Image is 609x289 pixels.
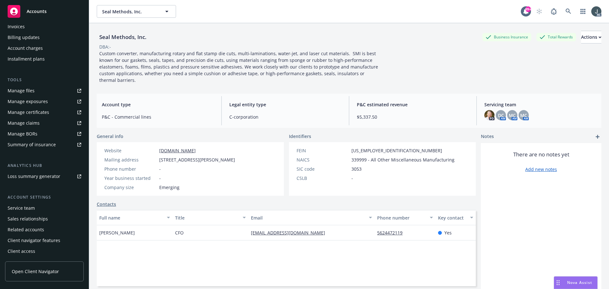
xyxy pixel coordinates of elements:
a: Related accounts [5,225,84,235]
a: Loss summary generator [5,171,84,181]
img: photo [591,6,601,16]
div: Sales relationships [8,214,48,224]
span: Identifiers [289,133,311,140]
span: CFO [175,229,184,236]
span: Account type [102,101,214,108]
span: Servicing team [484,101,596,108]
div: Related accounts [8,225,44,235]
div: Account settings [5,194,84,200]
div: Manage claims [8,118,40,128]
div: Key contact [438,214,466,221]
div: Phone number [377,214,426,221]
a: Manage certificates [5,107,84,117]
span: C-corporation [229,114,341,120]
span: General info [97,133,123,140]
a: [EMAIL_ADDRESS][DOMAIN_NAME] [251,230,330,236]
div: Client access [8,246,35,256]
a: Service team [5,203,84,213]
span: DC [498,112,504,119]
a: Summary of insurance [5,140,84,150]
img: photo [484,110,494,120]
span: $5,337.50 [357,114,469,120]
a: Report a Bug [547,5,560,18]
div: NAICS [297,156,349,163]
button: Title [173,210,248,225]
a: Client access [5,246,84,256]
button: Nova Assist [554,276,598,289]
span: Accounts [27,9,47,14]
div: Billing updates [8,32,40,43]
a: Manage files [5,86,84,96]
a: Manage BORs [5,129,84,139]
div: Tools [5,77,84,83]
div: Mailing address [104,156,157,163]
a: 5624472119 [377,230,408,236]
a: [DOMAIN_NAME] [159,148,196,154]
div: Business Insurance [482,33,531,41]
a: Billing updates [5,32,84,43]
span: 339999 - All Other Miscellaneous Manufacturing [351,156,455,163]
span: Legal entity type [229,101,341,108]
span: There are no notes yet [513,151,569,158]
span: [STREET_ADDRESS][PERSON_NAME] [159,156,235,163]
div: Title [175,214,239,221]
div: Manage exposures [8,96,48,107]
button: Full name [97,210,173,225]
div: Service team [8,203,35,213]
div: 99+ [525,5,531,11]
div: Phone number [104,166,157,172]
span: - [159,175,161,181]
a: Add new notes [525,166,557,173]
span: Nova Assist [567,280,592,285]
div: Loss summary generator [8,171,60,181]
div: Summary of insurance [8,140,56,150]
span: MC [520,112,527,119]
a: add [594,133,601,141]
a: Manage exposures [5,96,84,107]
div: Analytics hub [5,162,84,169]
span: P&C - Commercial lines [102,114,214,120]
div: DBA: - [99,43,111,50]
span: 3053 [351,166,362,172]
span: [US_EMPLOYER_IDENTIFICATION_NUMBER] [351,147,442,154]
span: - [351,175,353,181]
span: [PERSON_NAME] [99,229,135,236]
button: Email [248,210,375,225]
div: Manage certificates [8,107,49,117]
div: Seal Methods, Inc. [97,33,149,41]
div: FEIN [297,147,349,154]
div: Year business started [104,175,157,181]
a: Account charges [5,43,84,53]
div: Full name [99,214,163,221]
div: Client navigator features [8,235,60,246]
div: Installment plans [8,54,45,64]
a: Invoices [5,22,84,32]
span: Notes [481,133,494,141]
button: Seal Methods, Inc. [97,5,176,18]
a: Start snowing [533,5,546,18]
span: P&C estimated revenue [357,101,469,108]
div: Website [104,147,157,154]
div: Manage BORs [8,129,37,139]
div: Account charges [8,43,43,53]
button: Phone number [375,210,435,225]
a: Installment plans [5,54,84,64]
button: Key contact [435,210,476,225]
span: Emerging [159,184,180,191]
a: Manage claims [5,118,84,128]
button: Actions [581,31,601,43]
div: Email [251,214,365,221]
span: Yes [444,229,452,236]
span: Open Client Navigator [12,268,59,275]
div: Invoices [8,22,25,32]
a: Client navigator features [5,235,84,246]
a: Contacts [97,201,116,207]
a: Switch app [577,5,589,18]
span: Custom converter, manufacturing rotary and flat stamp die cuts, multi-laminations, water-jet, and... [99,50,379,83]
div: Drag to move [554,277,562,289]
span: Seal Methods, Inc. [102,8,157,15]
div: Total Rewards [536,33,576,41]
div: SIC code [297,166,349,172]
